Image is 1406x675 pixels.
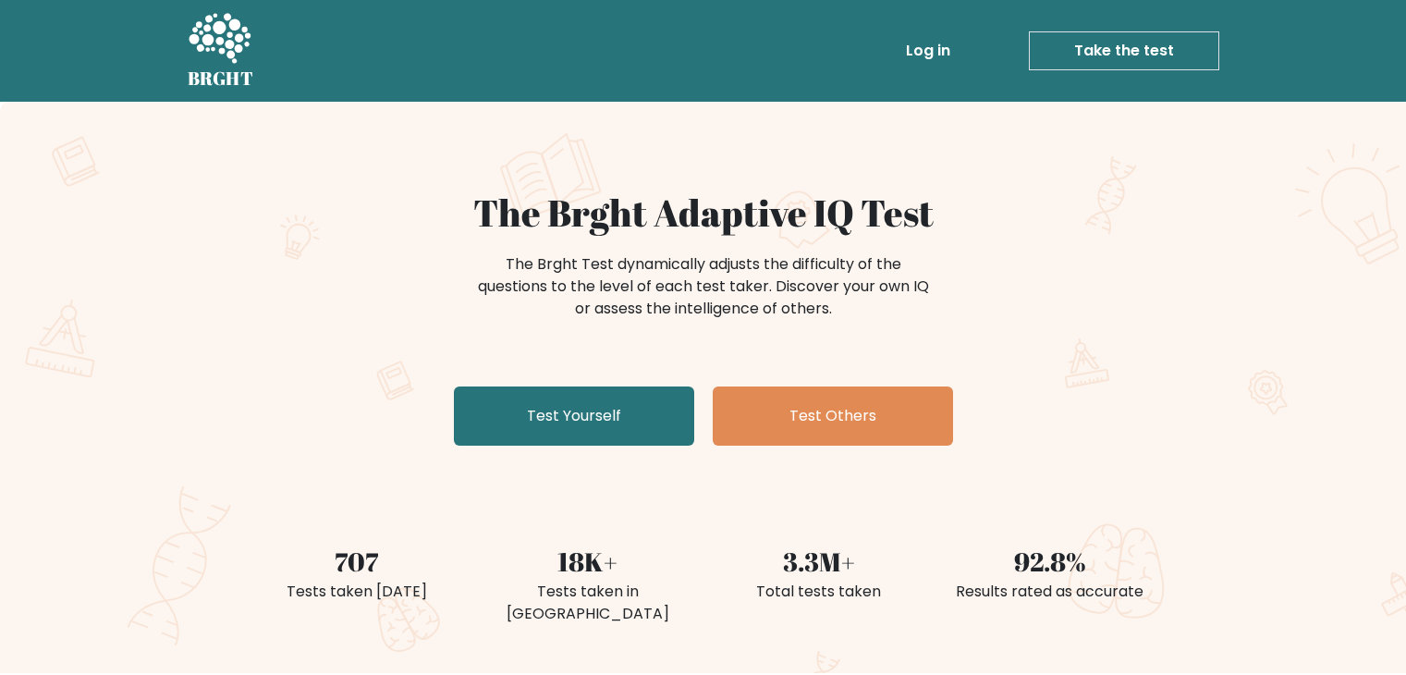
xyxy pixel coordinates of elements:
[946,542,1155,581] div: 92.8%
[252,581,461,603] div: Tests taken [DATE]
[188,67,254,90] h5: BRGHT
[472,253,935,320] div: The Brght Test dynamically adjusts the difficulty of the questions to the level of each test take...
[713,387,953,446] a: Test Others
[715,581,923,603] div: Total tests taken
[1029,31,1219,70] a: Take the test
[188,7,254,94] a: BRGHT
[483,542,692,581] div: 18K+
[252,542,461,581] div: 707
[899,32,958,69] a: Log in
[715,542,923,581] div: 3.3M+
[454,387,694,446] a: Test Yourself
[946,581,1155,603] div: Results rated as accurate
[483,581,692,625] div: Tests taken in [GEOGRAPHIC_DATA]
[252,190,1155,235] h1: The Brght Adaptive IQ Test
